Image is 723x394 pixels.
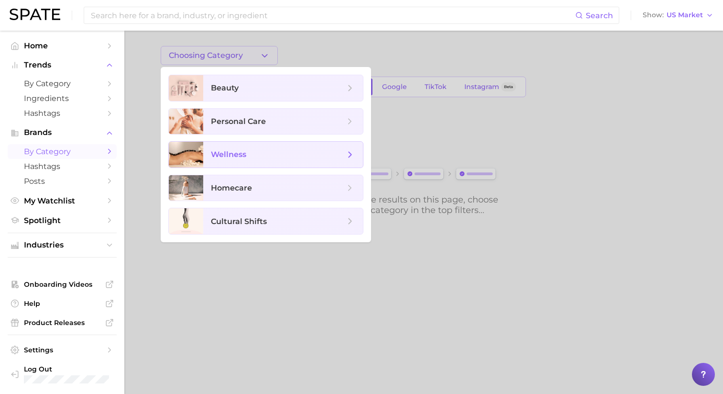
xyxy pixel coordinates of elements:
[8,343,117,357] a: Settings
[24,94,100,103] span: Ingredients
[8,159,117,174] a: Hashtags
[211,150,246,159] span: wellness
[24,318,100,327] span: Product Releases
[24,177,100,186] span: Posts
[24,280,100,289] span: Onboarding Videos
[161,67,371,242] ul: Choosing Category
[211,117,266,126] span: personal care
[8,315,117,330] a: Product Releases
[8,76,117,91] a: by Category
[8,277,117,292] a: Onboarding Videos
[8,238,117,252] button: Industries
[211,217,267,226] span: cultural shifts
[8,296,117,311] a: Help
[667,12,703,18] span: US Market
[211,183,252,192] span: homecare
[24,162,100,171] span: Hashtags
[24,365,109,373] span: Log Out
[24,241,100,249] span: Industries
[24,79,100,88] span: by Category
[24,346,100,354] span: Settings
[8,193,117,208] a: My Watchlist
[640,9,716,22] button: ShowUS Market
[24,61,100,69] span: Trends
[24,299,100,308] span: Help
[8,38,117,53] a: Home
[24,147,100,156] span: by Category
[8,362,117,386] a: Log out. Currently logged in with e-mail greese@red-aspen.com.
[24,196,100,205] span: My Watchlist
[8,174,117,189] a: Posts
[8,106,117,121] a: Hashtags
[8,144,117,159] a: by Category
[24,128,100,137] span: Brands
[24,216,100,225] span: Spotlight
[8,58,117,72] button: Trends
[211,83,239,92] span: beauty
[8,213,117,228] a: Spotlight
[586,11,613,20] span: Search
[24,109,100,118] span: Hashtags
[24,41,100,50] span: Home
[643,12,664,18] span: Show
[10,9,60,20] img: SPATE
[90,7,575,23] input: Search here for a brand, industry, or ingredient
[8,91,117,106] a: Ingredients
[8,125,117,140] button: Brands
